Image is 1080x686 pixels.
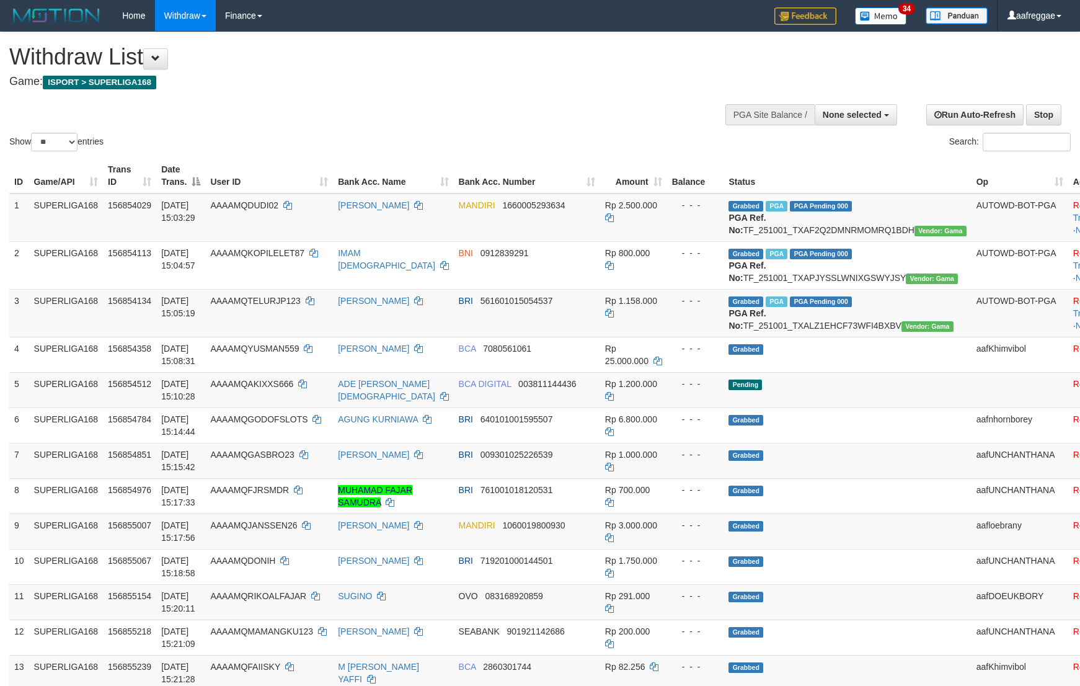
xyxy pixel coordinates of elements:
[156,158,205,194] th: Date Trans.: activate to sort column descending
[725,104,815,125] div: PGA Site Balance /
[600,158,667,194] th: Amount: activate to sort column ascending
[9,372,29,408] td: 5
[790,249,852,259] span: PGA Pending
[29,478,104,514] td: SUPERLIGA168
[605,450,657,460] span: Rp 1.000.000
[672,625,719,638] div: - - -
[9,584,29,620] td: 11
[103,158,156,194] th: Trans ID: activate to sort column ascending
[459,450,473,460] span: BRI
[898,3,915,14] span: 34
[108,520,151,530] span: 156855007
[728,450,763,461] span: Grabbed
[9,6,104,25] img: MOTION_logo.png
[459,296,473,306] span: BRI
[9,241,29,289] td: 2
[161,591,195,613] span: [DATE] 15:20:11
[338,248,435,270] a: IMAM [DEMOGRAPHIC_DATA]
[338,520,409,530] a: [PERSON_NAME]
[161,414,195,437] span: [DATE] 15:14:44
[29,289,104,337] td: SUPERLIGA168
[766,201,787,212] span: Marked by aafsoycanthlai
[29,241,104,289] td: SUPERLIGA168
[724,194,971,242] td: TF_251001_TXAF2Q2DMNRMOMRQ1BDH
[728,556,763,567] span: Grabbed
[605,414,657,424] span: Rp 6.800.000
[210,662,280,672] span: AAAAMQFAIISKY
[205,158,333,194] th: User ID: activate to sort column ascending
[161,450,195,472] span: [DATE] 15:15:42
[459,591,478,601] span: OVO
[29,514,104,549] td: SUPERLIGA168
[672,378,719,390] div: - - -
[338,485,412,507] a: MUHAMAD FAJAR SAMUDRA
[972,337,1068,372] td: aafKhimvibol
[459,248,473,258] span: BNI
[823,110,882,120] span: None selected
[108,591,151,601] span: 156855154
[338,556,409,566] a: [PERSON_NAME]
[672,519,719,532] div: - - -
[459,344,476,354] span: BCA
[972,443,1068,478] td: aafUNCHANTHANA
[502,520,565,530] span: Copy 1060019800930 to clipboard
[108,662,151,672] span: 156855239
[338,662,419,684] a: M [PERSON_NAME] YAFFI
[728,344,763,355] span: Grabbed
[210,450,294,460] span: AAAAMQGASBRO23
[972,478,1068,514] td: aafUNCHANTHANA
[724,289,971,337] td: TF_251001_TXALZ1EHCF73WFI4BXBV
[210,344,299,354] span: AAAAMQYUSMAN559
[972,241,1068,289] td: AUTOWD-BOT-PGA
[161,662,195,684] span: [DATE] 15:21:28
[480,296,553,306] span: Copy 561601015054537 to clipboard
[43,76,156,89] span: ISPORT > SUPERLIGA168
[605,344,648,366] span: Rp 25.000.000
[459,520,495,530] span: MANDIRI
[855,7,907,25] img: Button%20Memo.svg
[161,248,195,270] span: [DATE] 15:04:57
[9,133,104,151] label: Show entries
[672,199,719,212] div: - - -
[728,213,766,235] b: PGA Ref. No:
[480,248,529,258] span: Copy 0912839291 to clipboard
[210,520,297,530] span: AAAAMQJANSSEN26
[790,201,852,212] span: PGA Pending
[605,485,650,495] span: Rp 700.000
[972,620,1068,655] td: aafUNCHANTHANA
[672,590,719,602] div: - - -
[161,485,195,507] span: [DATE] 15:17:33
[728,296,763,307] span: Grabbed
[483,662,531,672] span: Copy 2860301744 to clipboard
[972,549,1068,584] td: aafUNCHANTHANA
[972,514,1068,549] td: aafloebrany
[672,413,719,425] div: - - -
[338,344,409,354] a: [PERSON_NAME]
[161,379,195,401] span: [DATE] 15:10:28
[605,520,657,530] span: Rp 3.000.000
[728,261,766,283] b: PGA Ref. No:
[672,247,719,259] div: - - -
[459,626,500,636] span: SEABANK
[161,626,195,649] span: [DATE] 15:21:09
[459,200,495,210] span: MANDIRI
[210,296,301,306] span: AAAAMQTELURJP123
[728,308,766,331] b: PGA Ref. No:
[766,296,787,307] span: Marked by aafsengchandara
[108,296,151,306] span: 156854134
[210,379,293,389] span: AAAAMQAKIXXS666
[790,296,852,307] span: PGA Pending
[9,408,29,443] td: 6
[728,627,763,638] span: Grabbed
[480,450,553,460] span: Copy 009301025226539 to clipboard
[108,344,151,354] span: 156854358
[766,249,787,259] span: Marked by aafchhiseyha
[161,556,195,578] span: [DATE] 15:18:58
[605,591,650,601] span: Rp 291.000
[728,380,762,390] span: Pending
[338,379,435,401] a: ADE [PERSON_NAME][DEMOGRAPHIC_DATA]
[672,448,719,461] div: - - -
[29,337,104,372] td: SUPERLIGA168
[914,226,967,236] span: Vendor URL: https://trx31.1velocity.biz
[483,344,531,354] span: Copy 7080561061 to clipboard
